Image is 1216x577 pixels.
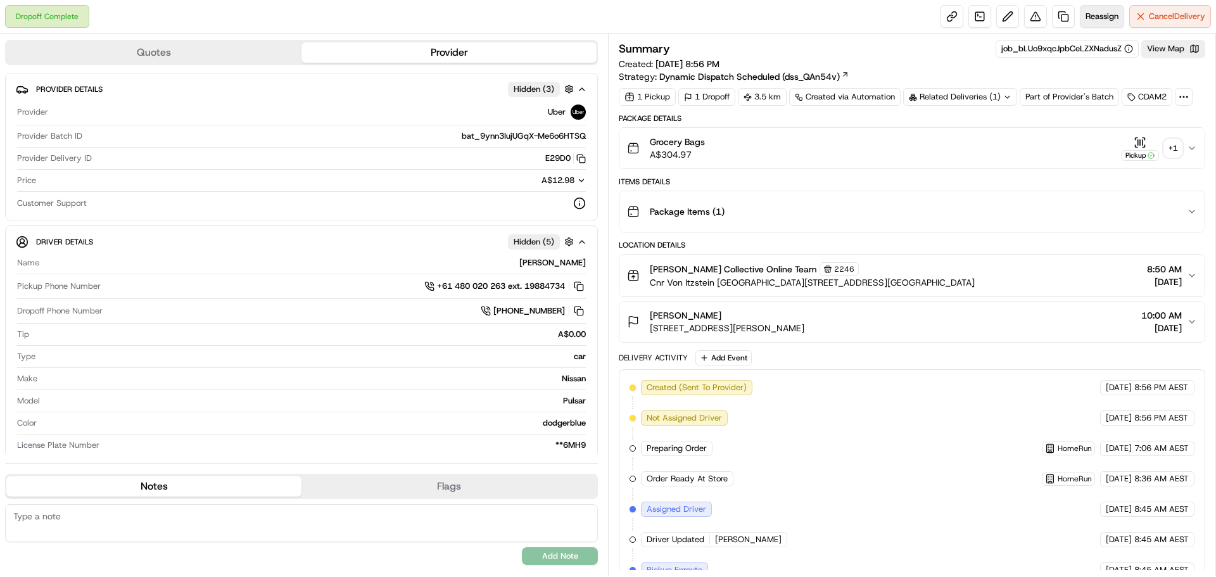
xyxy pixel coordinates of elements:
[17,305,103,317] span: Dropoff Phone Number
[44,257,586,269] div: [PERSON_NAME]
[619,177,1205,187] div: Items Details
[647,443,707,454] span: Preparing Order
[17,281,101,292] span: Pickup Phone Number
[42,373,586,384] div: Nissan
[16,79,587,99] button: Provider DetailsHidden (3)
[424,279,586,293] a: +61 480 020 263 ext. 19884734
[738,88,787,106] div: 3.5 km
[1121,136,1159,161] button: Pickup
[655,58,719,70] span: [DATE] 8:56 PM
[17,373,37,384] span: Make
[1001,43,1133,54] button: job_bLUo9xqcJpbCeLZXNadusZ
[647,564,702,576] span: Pickup Enroute
[1134,504,1189,515] span: 8:45 AM AEST
[1106,382,1132,393] span: [DATE]
[619,301,1205,342] button: [PERSON_NAME][STREET_ADDRESS][PERSON_NAME]10:00 AM[DATE]
[301,42,597,63] button: Provider
[1106,443,1132,454] span: [DATE]
[650,276,975,289] span: Cnr Von Itzstein [GEOGRAPHIC_DATA][STREET_ADDRESS][GEOGRAPHIC_DATA]
[647,534,704,545] span: Driver Updated
[619,113,1205,124] div: Package Details
[16,231,587,252] button: Driver DetailsHidden (5)
[1134,412,1188,424] span: 8:56 PM AEST
[1106,473,1132,485] span: [DATE]
[17,440,99,451] span: License Plate Number
[17,198,87,209] span: Customer Support
[1058,474,1092,484] span: HomeRun
[541,175,574,186] span: A$12.98
[1121,136,1182,161] button: Pickup+1
[650,205,725,218] span: Package Items ( 1 )
[17,329,29,340] span: Tip
[437,281,565,292] span: +61 480 020 263 ext. 19884734
[514,236,554,248] span: Hidden ( 5 )
[659,70,849,83] a: Dynamic Dispatch Scheduled (dss_QAn54v)
[6,42,301,63] button: Quotes
[619,240,1205,250] div: Location Details
[715,534,782,545] span: [PERSON_NAME]
[42,417,586,429] div: dodgerblue
[1134,564,1189,576] span: 8:45 AM AEST
[1141,322,1182,334] span: [DATE]
[508,234,577,250] button: Hidden (5)
[650,136,705,148] span: Grocery Bags
[647,382,747,393] span: Created (Sent To Provider)
[619,88,676,106] div: 1 Pickup
[619,70,849,83] div: Strategy:
[17,106,48,118] span: Provider
[6,476,301,497] button: Notes
[1122,88,1172,106] div: CDAM2
[34,329,586,340] div: A$0.00
[1134,534,1189,545] span: 8:45 AM AEST
[17,351,35,362] span: Type
[514,84,554,95] span: Hidden ( 3 )
[508,81,577,97] button: Hidden (3)
[659,70,840,83] span: Dynamic Dispatch Scheduled (dss_QAn54v)
[545,153,586,164] button: E29D0
[619,191,1205,232] button: Package Items (1)
[548,106,566,118] span: Uber
[1149,11,1205,22] span: Cancel Delivery
[1121,150,1159,161] div: Pickup
[36,84,103,94] span: Provider Details
[647,504,706,515] span: Assigned Driver
[789,88,901,106] a: Created via Automation
[1058,443,1092,453] span: HomeRun
[1147,263,1182,276] span: 8:50 AM
[1147,276,1182,288] span: [DATE]
[301,476,597,497] button: Flags
[1106,534,1132,545] span: [DATE]
[1106,412,1132,424] span: [DATE]
[481,304,586,318] a: [PHONE_NUMBER]
[678,88,735,106] div: 1 Dropoff
[650,309,721,322] span: [PERSON_NAME]
[17,175,36,186] span: Price
[1086,11,1118,22] span: Reassign
[647,412,722,424] span: Not Assigned Driver
[17,417,37,429] span: Color
[619,43,670,54] h3: Summary
[1080,5,1124,28] button: Reassign
[17,130,82,142] span: Provider Batch ID
[17,257,39,269] span: Name
[36,237,93,247] span: Driver Details
[619,58,719,70] span: Created:
[647,473,728,485] span: Order Ready At Store
[650,148,705,161] span: A$304.97
[1164,139,1182,157] div: + 1
[1134,382,1188,393] span: 8:56 PM AEST
[650,263,817,276] span: [PERSON_NAME] Collective Online Team
[650,322,804,334] span: [STREET_ADDRESS][PERSON_NAME]
[619,128,1205,168] button: Grocery BagsA$304.97Pickup+1
[1141,40,1205,58] button: View Map
[474,175,586,186] button: A$12.98
[17,395,40,407] span: Model
[571,105,586,120] img: uber-new-logo.jpeg
[1106,504,1132,515] span: [DATE]
[619,255,1205,296] button: [PERSON_NAME] Collective Online Team2246Cnr Von Itzstein [GEOGRAPHIC_DATA][STREET_ADDRESS][GEOGRA...
[45,395,586,407] div: Pulsar
[17,153,92,164] span: Provider Delivery ID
